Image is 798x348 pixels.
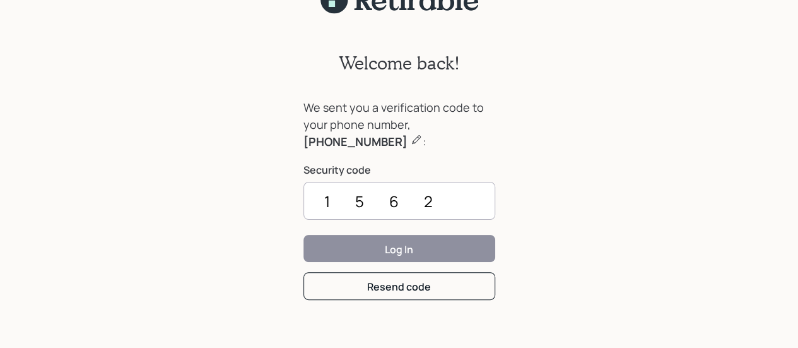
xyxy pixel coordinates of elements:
h2: Welcome back! [339,52,460,74]
b: [PHONE_NUMBER] [303,134,408,149]
label: Security code [303,163,495,177]
button: Resend code [303,272,495,299]
div: We sent you a verification code to your phone number, : [303,99,495,150]
div: Resend code [367,280,431,294]
div: Log In [385,243,413,256]
input: •••• [303,182,495,220]
button: Log In [303,235,495,262]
